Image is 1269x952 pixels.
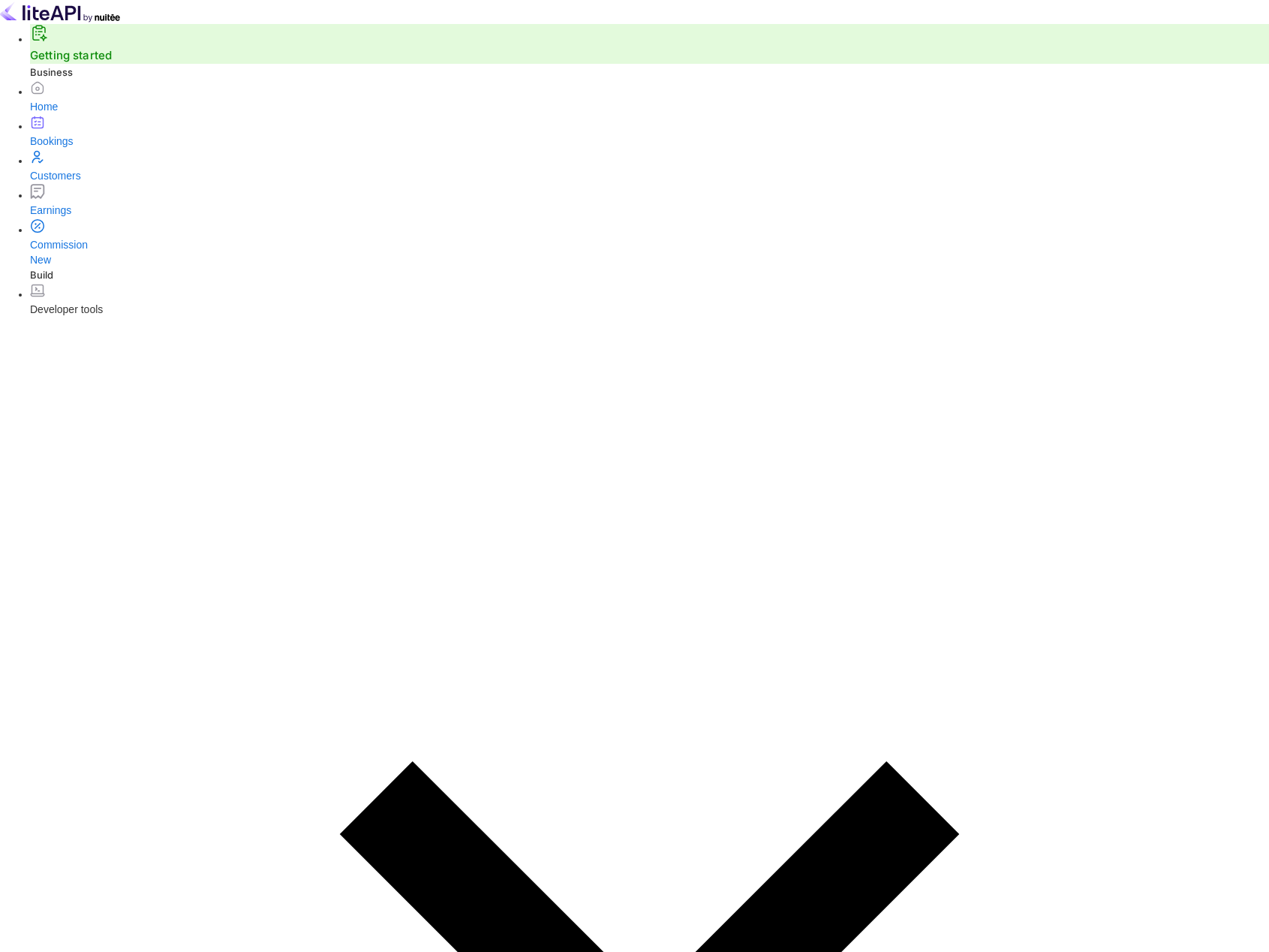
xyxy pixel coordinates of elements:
div: New [30,253,1269,268]
div: Customers [30,169,1269,184]
a: Getting started [30,48,112,62]
div: Bookings [30,134,1269,149]
span: Build [30,269,53,281]
span: Business [30,66,73,78]
div: Earnings [30,203,1269,218]
div: Commission [30,238,1269,268]
div: Developer tools [30,303,1269,318]
div: Home [30,100,1269,115]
